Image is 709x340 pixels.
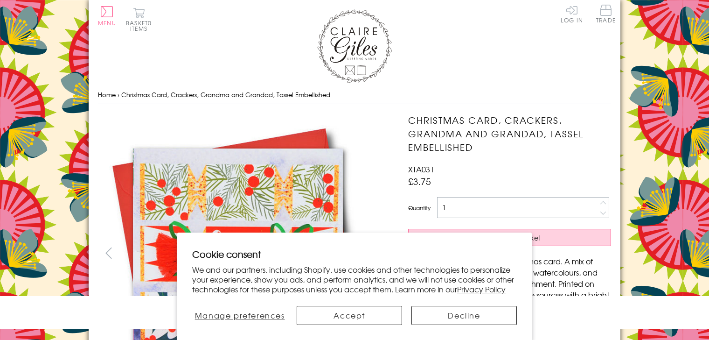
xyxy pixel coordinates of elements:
[98,6,116,26] button: Menu
[98,242,119,263] button: prev
[118,90,119,99] span: ›
[408,229,611,246] button: Add to Basket
[192,306,287,325] button: Manage preferences
[192,265,517,294] p: We and our partners, including Shopify, use cookies and other technologies to personalize your ex...
[317,9,392,83] img: Claire Giles Greetings Cards
[408,175,431,188] span: £3.75
[98,90,116,99] a: Home
[130,19,152,33] span: 0 items
[408,163,434,175] span: XTA031
[121,90,330,99] span: Christmas Card, Crackers, Grandma and Grandad, Tassel Embellished
[596,5,616,25] a: Trade
[561,5,583,23] a: Log In
[457,283,506,295] a: Privacy Policy
[297,306,402,325] button: Accept
[596,5,616,23] span: Trade
[195,310,285,321] span: Manage preferences
[411,306,517,325] button: Decline
[192,248,517,261] h2: Cookie consent
[98,85,611,105] nav: breadcrumbs
[126,7,152,31] button: Basket0 items
[408,204,431,212] label: Quantity
[98,19,116,27] span: Menu
[408,113,611,154] h1: Christmas Card, Crackers, Grandma and Grandad, Tassel Embellished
